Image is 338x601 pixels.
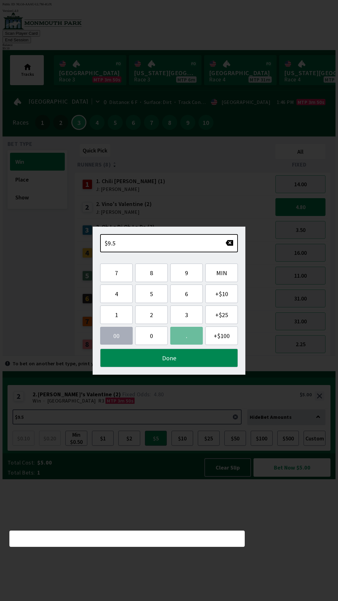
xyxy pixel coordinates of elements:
[211,332,233,340] span: + $100
[100,327,133,345] button: 00
[135,264,168,282] button: 8
[100,264,133,282] button: 7
[100,285,133,303] button: 4
[105,269,127,277] span: 7
[175,332,198,340] span: .
[176,290,197,298] span: 6
[205,285,238,303] button: +$10
[170,264,203,282] button: 9
[141,311,162,319] span: 2
[205,326,238,345] button: +$100
[176,269,197,277] span: 9
[176,311,197,319] span: 3
[170,285,203,303] button: 6
[205,264,238,282] button: MIN
[205,306,238,324] button: +$25
[105,239,116,247] span: $9.5
[100,306,133,324] button: 1
[105,311,127,319] span: 1
[105,332,128,340] span: 00
[135,326,168,345] button: 0
[135,306,168,324] button: 2
[135,285,168,303] button: 5
[105,290,127,298] span: 4
[105,354,233,362] span: Done
[211,311,233,319] span: + $25
[100,349,238,367] button: Done
[170,306,203,324] button: 3
[141,332,162,340] span: 0
[170,327,203,345] button: .
[211,290,233,298] span: + $10
[141,290,162,298] span: 5
[141,269,162,277] span: 8
[211,269,233,277] span: MIN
